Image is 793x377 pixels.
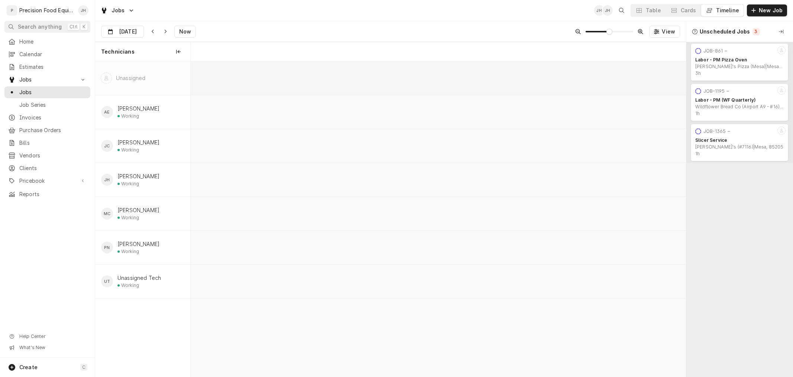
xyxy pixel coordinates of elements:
div: Wildflower Bread Co (Airport A9 - #16) | [GEOGRAPHIC_DATA], 85034 [695,104,784,110]
div: Labor - PM (WF Quarterly) [695,97,784,103]
span: Technicians [101,48,135,55]
span: Estimates [19,63,87,71]
a: Estimates [4,61,90,73]
div: Working [121,113,139,119]
div: Mike Caster's Avatar [101,208,113,220]
span: What's New [19,345,86,351]
a: Go to Pricebook [4,175,90,187]
div: P [7,5,17,16]
div: Jason Hertel's Avatar [602,5,613,16]
div: Working [121,215,139,221]
span: Jobs [19,76,75,83]
div: 3h [695,70,701,76]
a: Go to Jobs [4,74,90,86]
button: Search anythingCtrlK [4,21,90,33]
span: Search anything [18,23,62,31]
div: [PERSON_NAME] [117,240,159,248]
a: Purchase Orders [4,124,90,136]
span: Purchase Orders [19,127,87,134]
button: [DATE] [101,26,144,38]
div: UT [101,275,113,287]
a: Go to Help Center [4,331,90,342]
span: Invoices [19,114,87,121]
div: JH [78,5,88,16]
div: Labor - PM Pizza Oven [695,57,784,63]
div: 1h [695,151,700,157]
a: Jobs [4,86,90,98]
a: Go to What's New [4,342,90,353]
button: Open search [616,4,628,16]
div: Pete Nielson's Avatar [101,242,113,253]
div: Precision Food Equipment LLC [19,7,74,14]
span: Home [19,38,87,45]
div: Working [121,147,139,153]
div: [PERSON_NAME] [117,105,159,112]
span: Create [19,364,38,370]
div: Timeline [716,7,739,14]
div: Table [646,7,661,14]
div: Working [121,282,139,288]
div: Jason Hertel's Avatar [101,174,113,186]
div: Unassigned [116,74,146,82]
a: Vendors [4,150,90,162]
div: JH [594,5,605,16]
div: JH [602,5,613,16]
button: Collapse Unscheduled Jobs [775,26,787,38]
span: Calendar [19,51,87,58]
button: New Job [747,4,787,16]
span: Jobs [112,7,125,14]
span: Ctrl [70,24,77,30]
div: Working [121,181,139,187]
span: Reports [19,191,87,198]
a: Bills [4,137,90,149]
div: MC [101,208,113,220]
div: Jacob Cardenas's Avatar [101,140,113,152]
span: Jobs [19,89,87,96]
a: Clients [4,162,90,174]
div: Technicians column. SPACE for context menu [95,42,190,61]
div: Working [121,249,139,255]
a: Reports [4,188,90,200]
span: Vendors [19,152,87,159]
a: Go to Jobs [97,4,138,16]
a: Calendar [4,48,90,60]
span: Now [178,28,193,35]
span: New Job [757,7,784,14]
a: Invoices [4,112,90,124]
span: C [82,364,86,370]
a: Job Series [4,99,90,111]
div: JOB-1365 [703,128,726,134]
span: Job Series [19,101,87,109]
div: PN [101,242,113,253]
div: Unscheduled Jobs [700,28,750,35]
span: View [660,28,677,35]
div: 1h [695,111,700,116]
div: normal [686,42,793,377]
div: JC [101,140,113,152]
button: Now [174,26,196,38]
div: Unassigned Tech's Avatar [101,275,113,287]
div: Anthony Ellinger's Avatar [101,106,113,118]
span: Bills [19,139,87,147]
span: Help Center [19,333,86,339]
div: Unassigned Tech [117,274,161,282]
div: JOB-1195 [703,88,725,94]
div: Jason Hertel's Avatar [78,5,88,16]
div: Jason Hertel's Avatar [594,5,605,16]
a: Home [4,36,90,48]
button: View [649,26,680,38]
div: [PERSON_NAME]'s Pizza (Mesa) | Mesa, 85213 [695,64,784,70]
div: 3 [754,29,758,35]
div: left [95,61,190,377]
div: [PERSON_NAME] [117,173,159,180]
div: AE [101,106,113,118]
div: [PERSON_NAME] [117,207,159,214]
div: [PERSON_NAME]'s (#7116) | Mesa, 85205 [695,144,784,150]
span: Pricebook [19,177,75,185]
div: JH [101,174,113,186]
span: K [83,24,86,30]
div: JOB-861 [703,48,723,54]
div: Cards [681,7,696,14]
div: Slicer Service [695,137,784,143]
span: Clients [19,164,87,172]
